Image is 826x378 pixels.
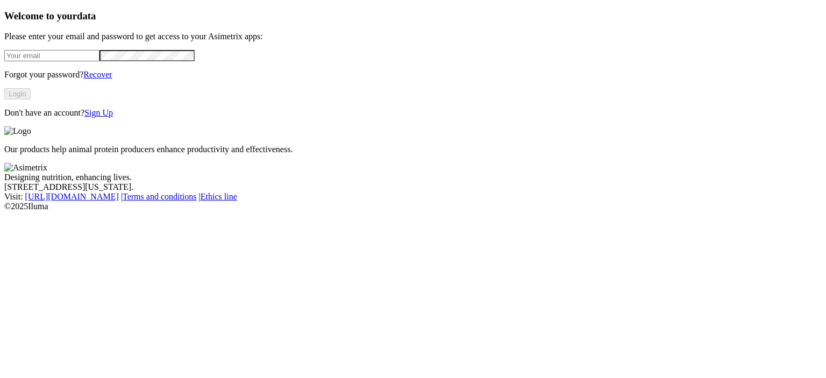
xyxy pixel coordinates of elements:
[4,88,31,99] button: Login
[4,173,822,182] div: Designing nutrition, enhancing lives.
[4,192,822,202] div: Visit : | |
[4,182,822,192] div: [STREET_ADDRESS][US_STATE].
[4,50,99,61] input: Your email
[4,70,822,80] p: Forgot your password?
[201,192,237,201] a: Ethics line
[25,192,119,201] a: [URL][DOMAIN_NAME]
[4,145,822,154] p: Our products help animal protein producers enhance productivity and effectiveness.
[4,163,47,173] img: Asimetrix
[84,108,113,117] a: Sign Up
[4,10,822,22] h3: Welcome to your
[4,202,822,211] div: © 2025 Iluma
[4,32,822,41] p: Please enter your email and password to get access to your Asimetrix apps:
[4,108,822,118] p: Don't have an account?
[83,70,112,79] a: Recover
[123,192,197,201] a: Terms and conditions
[77,10,96,22] span: data
[4,126,31,136] img: Logo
